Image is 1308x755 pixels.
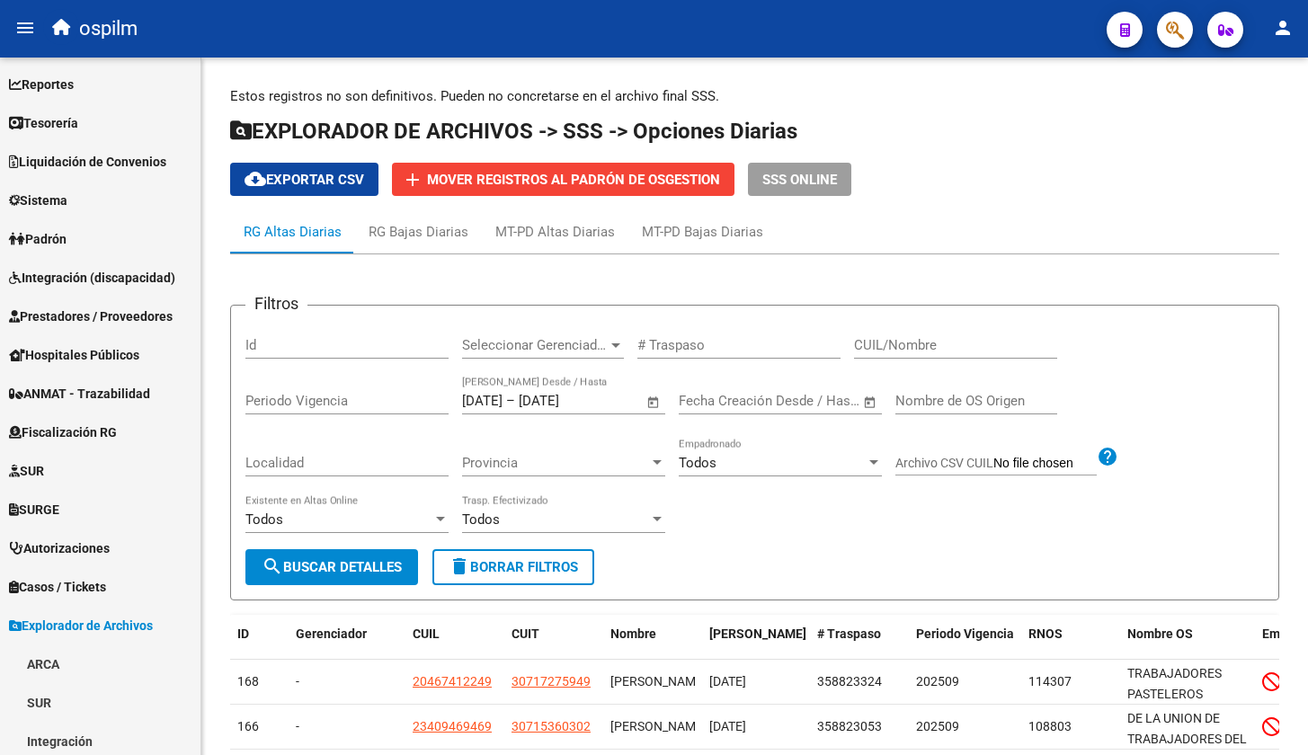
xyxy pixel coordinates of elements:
[762,172,837,188] span: SSS ONLINE
[9,538,110,558] span: Autorizaciones
[1097,446,1118,467] mat-icon: help
[262,555,283,577] mat-icon: search
[237,626,249,641] span: ID
[709,671,803,692] div: [DATE]
[512,626,539,641] span: CUIT
[993,456,1097,472] input: Archivo CSV CUIL
[817,719,882,733] span: 358823053
[245,168,266,190] mat-icon: cloud_download
[296,719,299,733] span: -
[709,716,803,737] div: [DATE]
[1028,674,1072,688] span: 114307
[1021,615,1120,674] datatable-header-cell: RNOS
[369,222,468,242] div: RG Bajas Diarias
[262,559,402,575] span: Buscar Detalles
[860,392,881,413] button: Open calendar
[245,291,307,316] h3: Filtros
[1028,626,1063,641] span: RNOS
[79,9,138,49] span: ospilm
[237,674,259,688] span: 168
[413,626,440,641] span: CUIL
[603,615,702,674] datatable-header-cell: Nombre
[413,674,492,688] span: 20467412249
[610,719,707,733] span: [PERSON_NAME]
[230,615,289,674] datatable-header-cell: ID
[413,719,492,733] span: 23409469469
[462,511,500,528] span: Todos
[289,615,405,674] datatable-header-cell: Gerenciador
[9,616,153,635] span: Explorador de Archivos
[9,268,175,288] span: Integración (discapacidad)
[14,17,36,39] mat-icon: menu
[504,615,603,674] datatable-header-cell: CUIT
[432,549,594,585] button: Borrar Filtros
[9,306,173,326] span: Prestadores / Proveedores
[237,719,259,733] span: 166
[610,674,707,688] span: [PERSON_NAME]
[810,615,909,674] datatable-header-cell: # Traspaso
[679,393,737,409] input: Start date
[709,626,806,641] span: [PERSON_NAME]
[427,172,720,188] span: Mover registros al PADRÓN de OsGestion
[9,577,106,597] span: Casos / Tickets
[610,626,656,641] span: Nombre
[245,172,364,188] span: Exportar CSV
[817,626,881,641] span: # Traspaso
[462,455,649,471] span: Provincia
[9,461,44,481] span: SUR
[519,393,606,409] input: End date
[245,549,418,585] button: Buscar Detalles
[1247,694,1290,737] iframe: Intercom live chat
[402,169,423,191] mat-icon: add
[449,559,578,575] span: Borrar Filtros
[462,337,608,353] span: Seleccionar Gerenciador
[9,75,74,94] span: Reportes
[9,229,67,249] span: Padrón
[230,86,1279,106] p: Estos registros no son definitivos. Pueden no concretarse en el archivo final SSS.
[512,674,591,688] span: 30717275949
[230,163,378,196] button: Exportar CSV
[449,555,470,577] mat-icon: delete
[1127,626,1193,641] span: Nombre OS
[462,393,503,409] input: Start date
[9,345,139,365] span: Hospitales Públicos
[9,152,166,172] span: Liquidación de Convenios
[916,719,959,733] span: 202509
[909,615,1021,674] datatable-header-cell: Periodo Vigencia
[9,113,78,133] span: Tesorería
[1028,719,1072,733] span: 108803
[296,674,299,688] span: -
[9,191,67,210] span: Sistema
[1272,17,1294,39] mat-icon: person
[9,500,59,520] span: SURGE
[753,393,841,409] input: End date
[916,674,959,688] span: 202509
[702,615,810,674] datatable-header-cell: Fecha Traspaso
[405,615,504,674] datatable-header-cell: CUIL
[392,163,734,196] button: Mover registros al PADRÓN de OsGestion
[1120,615,1255,674] datatable-header-cell: Nombre OS
[230,119,797,144] span: EXPLORADOR DE ARCHIVOS -> SSS -> Opciones Diarias
[817,674,882,688] span: 358823324
[748,163,851,196] button: SSS ONLINE
[9,422,117,442] span: Fiscalización RG
[895,456,993,470] span: Archivo CSV CUIL
[495,222,615,242] div: MT-PD Altas Diarias
[644,392,664,413] button: Open calendar
[512,719,591,733] span: 30715360302
[679,455,716,471] span: Todos
[296,626,367,641] span: Gerenciador
[9,384,150,404] span: ANMAT - Trazabilidad
[916,626,1014,641] span: Periodo Vigencia
[642,222,763,242] div: MT-PD Bajas Diarias
[244,222,342,242] div: RG Altas Diarias
[506,393,515,409] span: –
[245,511,283,528] span: Todos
